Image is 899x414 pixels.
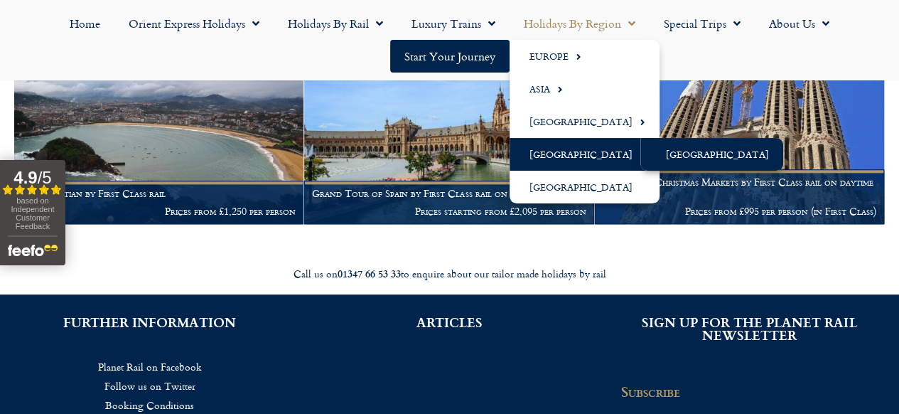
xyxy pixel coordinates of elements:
h2: FURTHER INFORMATION [21,316,279,329]
a: [GEOGRAPHIC_DATA] [510,138,660,171]
a: Grand Tour of Spain by First Class rail on daytime trains Prices starting from £2,095 per person [304,28,594,225]
a: Asia [510,73,660,105]
a: Holidays by Region [510,7,650,40]
strong: 01347 66 53 33 [338,266,401,281]
a: About Us [755,7,844,40]
a: Special Trips [650,7,755,40]
a: Home [55,7,114,40]
a: [GEOGRAPHIC_DATA] [510,105,660,138]
a: [GEOGRAPHIC_DATA] [640,138,783,171]
a: Orient Express Holidays [114,7,274,40]
h1: Barcelona Christmas Markets by First Class rail on daytime trains [603,176,876,199]
a: Holidays by Rail [274,7,397,40]
nav: Menu [7,7,892,73]
a: Follow us on Twitter [21,376,279,396]
p: Prices from £995 per person (in First Class) [603,206,876,217]
p: Prices from £1,250 per person [22,206,296,217]
a: [GEOGRAPHIC_DATA] [510,171,660,203]
h2: SIGN UP FOR THE PLANET RAIL NEWSLETTER [620,316,878,341]
h2: ARTICLES [321,316,578,329]
a: San Sebastian by First Class rail Prices from £1,250 per person [14,28,304,225]
h2: Subscribe [620,384,841,400]
h1: Grand Tour of Spain by First Class rail on daytime trains [312,188,586,199]
a: Barcelona Christmas Markets by First Class rail on daytime trains Prices from £995 per person (in... [595,28,885,225]
p: Prices starting from £2,095 per person [312,206,586,217]
a: Luxury Trains [397,7,510,40]
a: Planet Rail on Facebook [21,357,279,376]
a: Europe [510,40,660,73]
div: Call us on to enquire about our tailor made holidays by rail [52,267,848,281]
a: Start your Journey [390,40,510,73]
h1: San Sebastian by First Class rail [22,188,296,199]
